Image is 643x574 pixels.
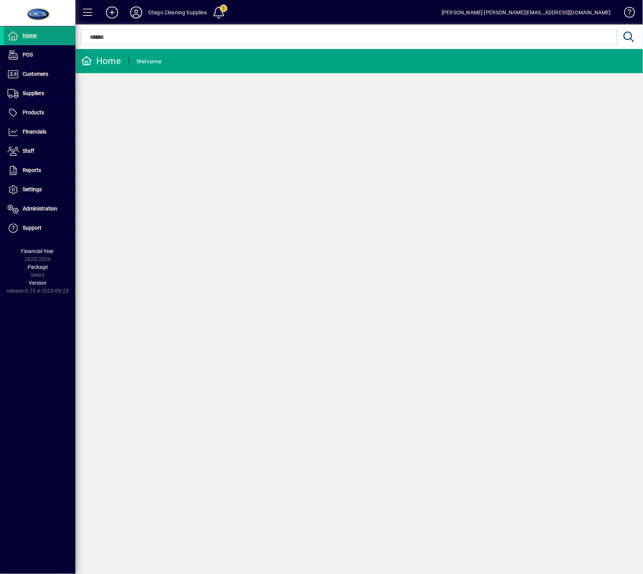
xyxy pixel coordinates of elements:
[81,55,121,67] div: Home
[23,167,41,173] span: Reports
[4,123,75,141] a: Financials
[4,65,75,84] a: Customers
[442,6,611,18] div: [PERSON_NAME] [PERSON_NAME][EMAIL_ADDRESS][DOMAIN_NAME]
[23,129,46,135] span: Financials
[4,180,75,199] a: Settings
[23,109,44,115] span: Products
[618,2,634,26] a: Knowledge Base
[4,219,75,238] a: Support
[23,71,48,77] span: Customers
[4,142,75,161] a: Staff
[100,6,124,19] button: Add
[4,84,75,103] a: Suppliers
[23,206,57,212] span: Administration
[23,32,37,38] span: Home
[4,103,75,122] a: Products
[4,200,75,218] a: Administration
[23,52,33,58] span: POS
[23,148,34,154] span: Staff
[4,46,75,64] a: POS
[23,225,41,231] span: Support
[23,186,42,192] span: Settings
[148,6,207,18] div: Otago Cleaning Supplies
[29,280,47,286] span: Version
[21,248,54,254] span: Financial Year
[137,55,162,68] div: Welcome
[28,264,48,270] span: Package
[4,161,75,180] a: Reports
[124,6,148,19] button: Profile
[23,90,44,96] span: Suppliers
